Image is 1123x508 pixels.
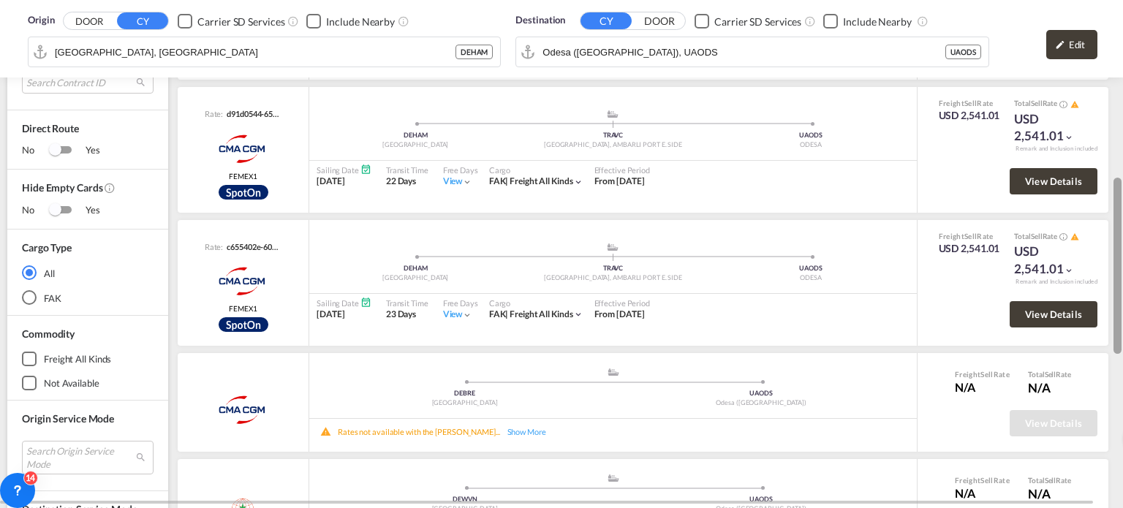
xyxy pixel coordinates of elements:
md-icon: Unchecked: Ignores neighbouring ports when fetching rates.Checked : Includes neighbouring ports w... [917,15,929,27]
div: Freight Rate [939,231,1000,241]
span: Commodity [22,327,75,340]
md-checkbox: Checkbox No Ink [178,13,284,29]
span: Rate: [205,108,224,119]
div: DEHAM [317,264,514,273]
md-icon: assets/icons/custom/ship-fill.svg [604,243,621,251]
input: Search by Port [542,41,945,63]
div: Freight Rate [939,98,1000,108]
img: CMACGM API (Contract) [206,392,280,428]
div: [GEOGRAPHIC_DATA] [317,140,514,150]
div: Show More [500,426,566,437]
div: Free Days [443,297,478,308]
span: From [DATE] [594,175,645,186]
div: DEBRE [317,389,613,398]
div: N/A [1028,485,1071,503]
md-icon: icon-alert [320,427,338,438]
div: Odesa ([GEOGRAPHIC_DATA]) [613,398,910,408]
div: Freight Rate [955,475,1013,485]
div: not available [44,376,99,390]
div: DEHAM [317,131,514,140]
span: Sell [1031,232,1043,240]
button: Spot Rates are dynamic & can fluctuate with time [1057,99,1067,110]
span: Hide Empty Cards [22,181,154,203]
div: Cargo [489,297,583,308]
div: N/A [1028,379,1071,397]
span: FAK [489,175,510,186]
md-input-container: Odesa (Odessa), UAODS [516,37,988,67]
div: Sailing Date [317,297,371,308]
div: UAODS [613,495,910,504]
md-icon: Schedules Available [360,164,371,175]
div: Sailing Date [317,164,371,175]
md-icon: assets/icons/custom/ship-fill.svg [604,110,621,118]
div: freight all kinds [489,308,573,321]
button: Spot Rates are dynamic & can fluctuate with time [1057,232,1067,243]
div: Total Rate [1028,369,1071,379]
img: CMACGM Spot [206,263,280,300]
button: View Details [1010,168,1097,194]
div: c655402e-60de-4c4f-9eb9-a10fd9b242b1.f6958700-d9a0-3389-81e6-746e86f44397 [223,241,281,252]
div: Remark and Inclusion included [1005,145,1108,153]
div: TRAVC [514,264,711,273]
md-icon: Activate this filter to exclude rate cards without rates. [104,182,116,194]
md-checkbox: Checkbox No Ink [306,13,395,29]
span: FAK [489,308,510,319]
div: Rollable available [219,185,268,200]
div: USD 2,541.01 [1014,110,1087,145]
button: CY [117,12,168,29]
div: Rates not available with the [PERSON_NAME]... [338,426,500,437]
md-icon: icon-alert [1070,100,1079,109]
button: icon-alert [1069,99,1079,110]
div: ODESA [712,140,910,150]
span: Sell [964,232,977,240]
md-icon: icon-alert [1070,232,1079,241]
button: icon-alert [1069,232,1079,243]
span: Yes [71,143,100,158]
div: Transit Time [386,297,428,308]
span: Rate: [205,241,224,252]
button: View Details [1010,301,1097,327]
div: Total Rate [1014,231,1087,243]
span: | [505,308,508,319]
span: FEMEX1 [229,303,257,314]
div: From 03 Aug 2025 [594,308,645,321]
md-icon: icon-chevron-down [462,310,472,320]
div: [DATE] [317,308,371,321]
div: Viewicon-chevron-down [443,308,473,321]
md-checkbox: Checkbox No Ink [695,13,801,29]
div: Carrier SD Services [197,15,284,29]
div: Total Rate [1014,98,1087,110]
div: Cargo Type [22,240,72,255]
md-icon: assets/icons/custom/ship-fill.svg [605,368,622,376]
div: Free Days [443,164,478,175]
div: UAODS [712,131,910,140]
div: 22 Days [386,175,428,188]
div: Freight Rate [955,369,1013,379]
span: View Details [1025,175,1082,187]
span: Sell [964,99,977,107]
div: Effective Period [594,297,650,308]
button: View Details [1010,410,1097,436]
div: UAODS [712,264,910,273]
div: Remark and Inclusion included [1005,278,1108,286]
div: Viewicon-chevron-down [443,175,473,188]
span: Sell [980,370,993,379]
div: 23 Days [386,308,428,321]
span: Sell [1045,370,1056,379]
div: Include Nearby [843,15,912,29]
md-icon: icon-chevron-down [573,177,583,187]
div: DEHAM [455,45,494,59]
span: Yes [71,203,100,218]
div: Carrier SD Services [714,15,801,29]
div: N/A [955,485,1013,501]
div: USD 2,541.01 [939,241,1000,256]
div: [DATE] [317,175,371,188]
div: Cargo [489,164,583,175]
div: icon-pencilEdit [1046,30,1097,59]
img: CMACGM Spot [206,131,280,167]
span: FEMEX1 [229,171,257,181]
div: USD 2,541.01 [1014,243,1087,278]
div: freight all kinds [489,175,573,188]
div: [GEOGRAPHIC_DATA], AMBARLI PORT E. SIDE [514,273,711,283]
span: | [505,175,508,186]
